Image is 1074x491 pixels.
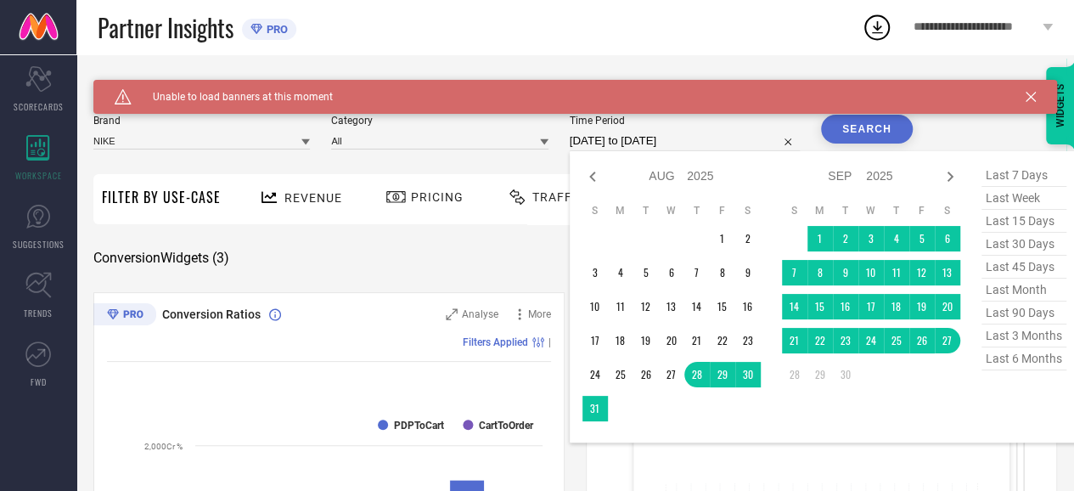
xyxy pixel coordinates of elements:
[981,325,1066,347] span: last 3 months
[608,362,633,387] td: Mon Aug 25 2025
[582,294,608,319] td: Sun Aug 10 2025
[735,204,761,217] th: Saturday
[735,226,761,251] td: Sat Aug 02 2025
[479,420,534,432] text: CartToOrder
[858,226,884,251] td: Wed Sep 03 2025
[782,362,807,387] td: Sun Sep 28 2025
[463,336,528,348] span: Filters Applied
[93,250,229,267] span: Conversion Widgets ( 3 )
[659,294,684,319] td: Wed Aug 13 2025
[262,23,288,36] span: PRO
[608,328,633,353] td: Mon Aug 18 2025
[735,362,761,387] td: Sat Aug 30 2025
[633,362,659,387] td: Tue Aug 26 2025
[981,256,1066,279] span: last 45 days
[710,328,735,353] td: Fri Aug 22 2025
[935,204,960,217] th: Saturday
[807,260,833,285] td: Mon Sep 08 2025
[24,307,53,319] span: TRENDS
[93,303,156,329] div: Premium
[782,204,807,217] th: Sunday
[862,12,892,42] div: Open download list
[710,260,735,285] td: Fri Aug 08 2025
[981,210,1066,233] span: last 15 days
[532,190,585,204] span: Traffic
[659,362,684,387] td: Wed Aug 27 2025
[548,336,551,348] span: |
[15,169,62,182] span: WORKSPACE
[633,204,659,217] th: Tuesday
[582,166,603,187] div: Previous month
[884,226,909,251] td: Thu Sep 04 2025
[528,308,551,320] span: More
[909,204,935,217] th: Friday
[782,328,807,353] td: Sun Sep 21 2025
[833,204,858,217] th: Tuesday
[807,204,833,217] th: Monday
[411,190,464,204] span: Pricing
[684,260,710,285] td: Thu Aug 07 2025
[684,362,710,387] td: Thu Aug 28 2025
[981,279,1066,302] span: last month
[858,294,884,319] td: Wed Sep 17 2025
[684,204,710,217] th: Thursday
[633,260,659,285] td: Tue Aug 05 2025
[782,294,807,319] td: Sun Sep 14 2025
[735,294,761,319] td: Sat Aug 16 2025
[807,328,833,353] td: Mon Sep 22 2025
[821,115,913,144] button: Search
[582,260,608,285] td: Sun Aug 03 2025
[570,115,800,127] span: Time Period
[582,362,608,387] td: Sun Aug 24 2025
[909,226,935,251] td: Fri Sep 05 2025
[735,260,761,285] td: Sat Aug 09 2025
[284,191,342,205] span: Revenue
[582,328,608,353] td: Sun Aug 17 2025
[462,308,498,320] span: Analyse
[981,347,1066,370] span: last 6 months
[608,260,633,285] td: Mon Aug 04 2025
[735,328,761,353] td: Sat Aug 23 2025
[31,375,47,388] span: FWD
[981,164,1066,187] span: last 7 days
[884,294,909,319] td: Thu Sep 18 2025
[807,226,833,251] td: Mon Sep 01 2025
[935,294,960,319] td: Sat Sep 20 2025
[782,260,807,285] td: Sun Sep 07 2025
[98,10,233,45] span: Partner Insights
[909,328,935,353] td: Fri Sep 26 2025
[807,362,833,387] td: Mon Sep 29 2025
[132,91,333,103] span: Unable to load banners at this moment
[659,260,684,285] td: Wed Aug 06 2025
[659,204,684,217] th: Wednesday
[833,226,858,251] td: Tue Sep 02 2025
[940,166,960,187] div: Next month
[13,238,65,251] span: SUGGESTIONS
[608,204,633,217] th: Monday
[858,204,884,217] th: Wednesday
[807,294,833,319] td: Mon Sep 15 2025
[909,294,935,319] td: Fri Sep 19 2025
[833,260,858,285] td: Tue Sep 09 2025
[935,260,960,285] td: Sat Sep 13 2025
[833,328,858,353] td: Tue Sep 23 2025
[684,328,710,353] td: Thu Aug 21 2025
[93,80,211,93] span: SYSTEM WORKSPACE
[14,100,64,113] span: SCORECARDS
[102,187,221,207] span: Filter By Use-Case
[144,442,183,451] text: 2,000Cr %
[446,308,458,320] svg: Zoom
[633,294,659,319] td: Tue Aug 12 2025
[884,204,909,217] th: Thursday
[608,294,633,319] td: Mon Aug 11 2025
[659,328,684,353] td: Wed Aug 20 2025
[710,362,735,387] td: Fri Aug 29 2025
[833,294,858,319] td: Tue Sep 16 2025
[833,362,858,387] td: Tue Sep 30 2025
[884,260,909,285] td: Thu Sep 11 2025
[162,308,261,321] span: Conversion Ratios
[981,302,1066,325] span: last 90 days
[394,420,444,432] text: PDPToCart
[858,328,884,353] td: Wed Sep 24 2025
[935,226,960,251] td: Sat Sep 06 2025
